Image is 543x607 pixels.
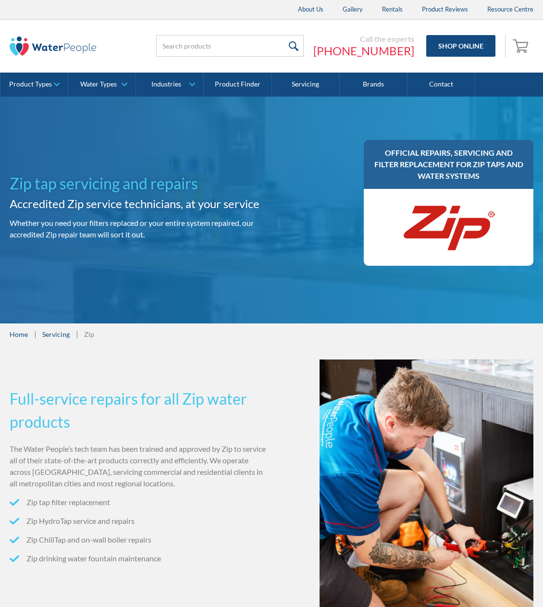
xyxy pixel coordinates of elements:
[407,73,475,97] a: Contact
[10,553,268,564] li: Zip drinking water fountain maintenance
[510,35,533,58] a: Open empty cart
[10,387,268,434] h3: Full-service repairs for all Zip water products
[151,80,181,88] div: Industries
[10,515,268,527] li: Zip HydroTap service and repairs
[10,443,268,489] p: The Water People’s tech team has been trained and approved by Zip to service all of their state-o...
[373,147,524,182] h3: Official repairs, servicing and filter replacement for Zip taps and water systems
[74,328,79,340] div: |
[426,35,495,57] a: Shop Online
[33,328,37,340] div: |
[136,73,203,97] a: Industries
[10,217,268,240] p: Whether you need your filters replaced or your entire system repaired, our accredited Zip repair ...
[68,73,136,97] a: Water Types
[80,80,117,88] div: Water Types
[513,38,531,53] img: shopping cart
[9,80,52,88] div: Product Types
[84,329,94,339] div: Zip
[10,37,96,56] img: The Water People
[313,44,414,58] a: [PHONE_NUMBER]
[156,35,304,57] input: Search products
[340,73,407,97] a: Brands
[272,73,340,97] a: Servicing
[10,496,268,508] li: Zip tap filter replacement
[42,329,70,339] a: Servicing
[204,73,271,97] a: Product Finder
[10,172,268,195] h1: Zip tap servicing and repairs
[0,73,68,97] a: Product Types
[10,195,268,212] h2: Accredited Zip service technicians, at your service
[313,34,414,44] div: Call the experts
[10,534,268,545] li: Zip ChillTap and on-wall boiler repairs
[10,329,28,339] a: Home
